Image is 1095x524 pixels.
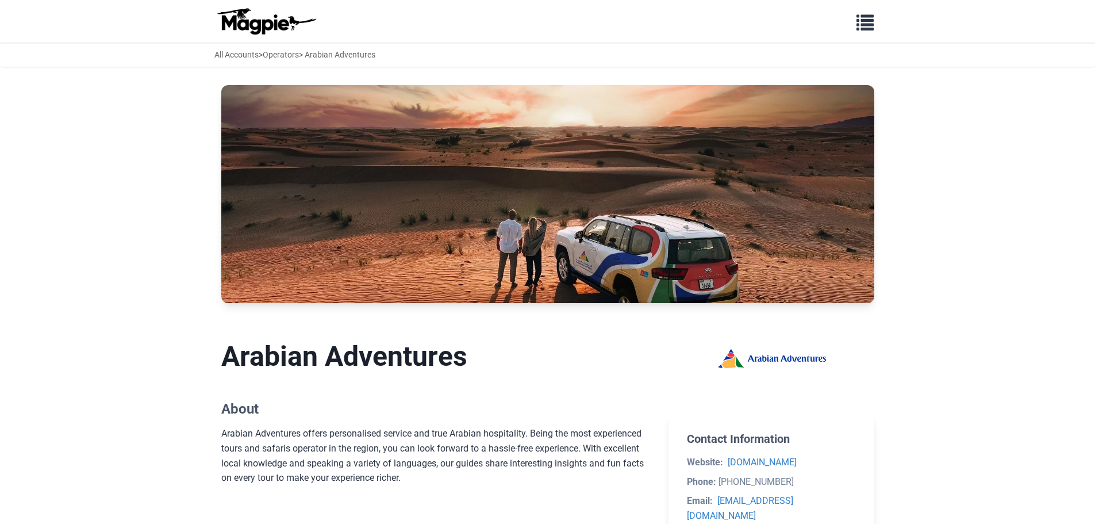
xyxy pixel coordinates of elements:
img: Arabian Adventures logo [716,340,827,377]
strong: Email: [687,495,713,506]
a: [EMAIL_ADDRESS][DOMAIN_NAME] [687,495,793,521]
li: [PHONE_NUMBER] [687,475,855,489]
a: All Accounts [214,50,259,59]
img: Arabian Adventures banner [221,85,874,303]
img: logo-ab69f6fb50320c5b225c76a69d11143b.png [214,7,318,35]
div: > > Arabian Adventures [214,48,375,61]
strong: Phone: [687,476,716,487]
a: [DOMAIN_NAME] [728,457,797,468]
strong: Website: [687,457,723,468]
a: Operators [263,50,299,59]
h2: Contact Information [687,432,855,446]
div: Arabian Adventures offers personalised service and true Arabian hospitality. Being the most exper... [221,426,651,515]
h2: About [221,401,651,418]
h1: Arabian Adventures [221,340,651,373]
